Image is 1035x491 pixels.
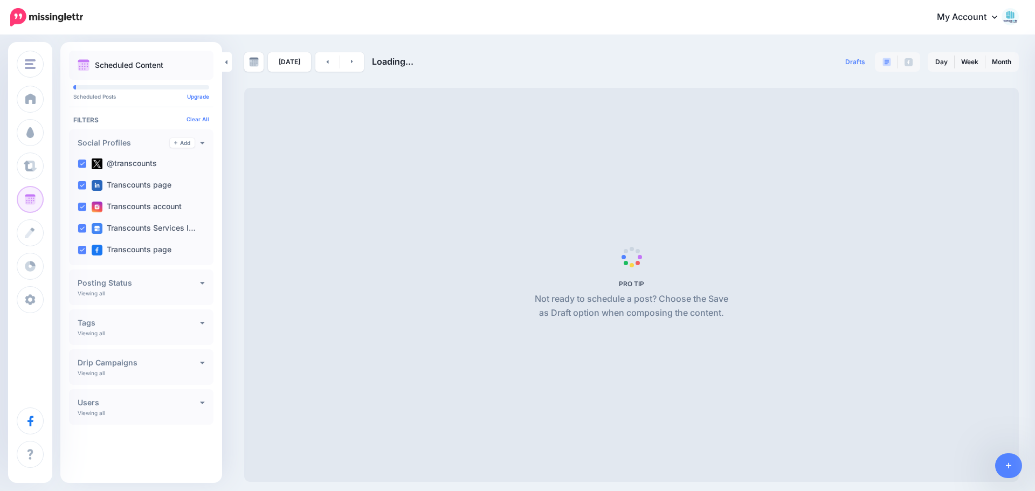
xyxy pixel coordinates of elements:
p: Scheduled Content [95,61,163,69]
label: Transcounts Services I… [92,223,196,234]
h4: Tags [78,319,200,327]
p: Scheduled Posts [73,94,209,99]
a: Day [929,53,954,71]
img: facebook-square.png [92,245,102,255]
img: paragraph-boxed.png [882,58,891,66]
p: Not ready to schedule a post? Choose the Save as Draft option when composing the content. [530,292,733,320]
a: Month [985,53,1018,71]
a: Week [955,53,985,71]
img: instagram-square.png [92,202,102,212]
h4: Posting Status [78,279,200,287]
p: Viewing all [78,290,105,296]
span: Drafts [845,59,865,65]
img: facebook-grey-square.png [905,58,913,66]
img: menu.png [25,59,36,69]
label: Transcounts account [92,202,182,212]
span: Loading... [372,56,413,67]
p: Viewing all [78,330,105,336]
a: Add [170,138,195,148]
p: Viewing all [78,370,105,376]
h5: PRO TIP [530,280,733,288]
img: calendar.png [78,59,89,71]
label: @transcounts [92,158,157,169]
img: google_business-square.png [92,223,102,234]
a: Upgrade [187,93,209,100]
h4: Drip Campaigns [78,359,200,366]
a: My Account [926,4,1019,31]
img: calendar-grey-darker.png [249,57,259,67]
label: Transcounts page [92,180,171,191]
h4: Users [78,399,200,406]
label: Transcounts page [92,245,171,255]
img: linkedin-square.png [92,180,102,191]
h4: Filters [73,116,209,124]
h4: Social Profiles [78,139,170,147]
a: [DATE] [268,52,311,72]
img: Missinglettr [10,8,83,26]
img: twitter-square.png [92,158,102,169]
p: Viewing all [78,410,105,416]
a: Clear All [187,116,209,122]
a: Drafts [839,52,872,72]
